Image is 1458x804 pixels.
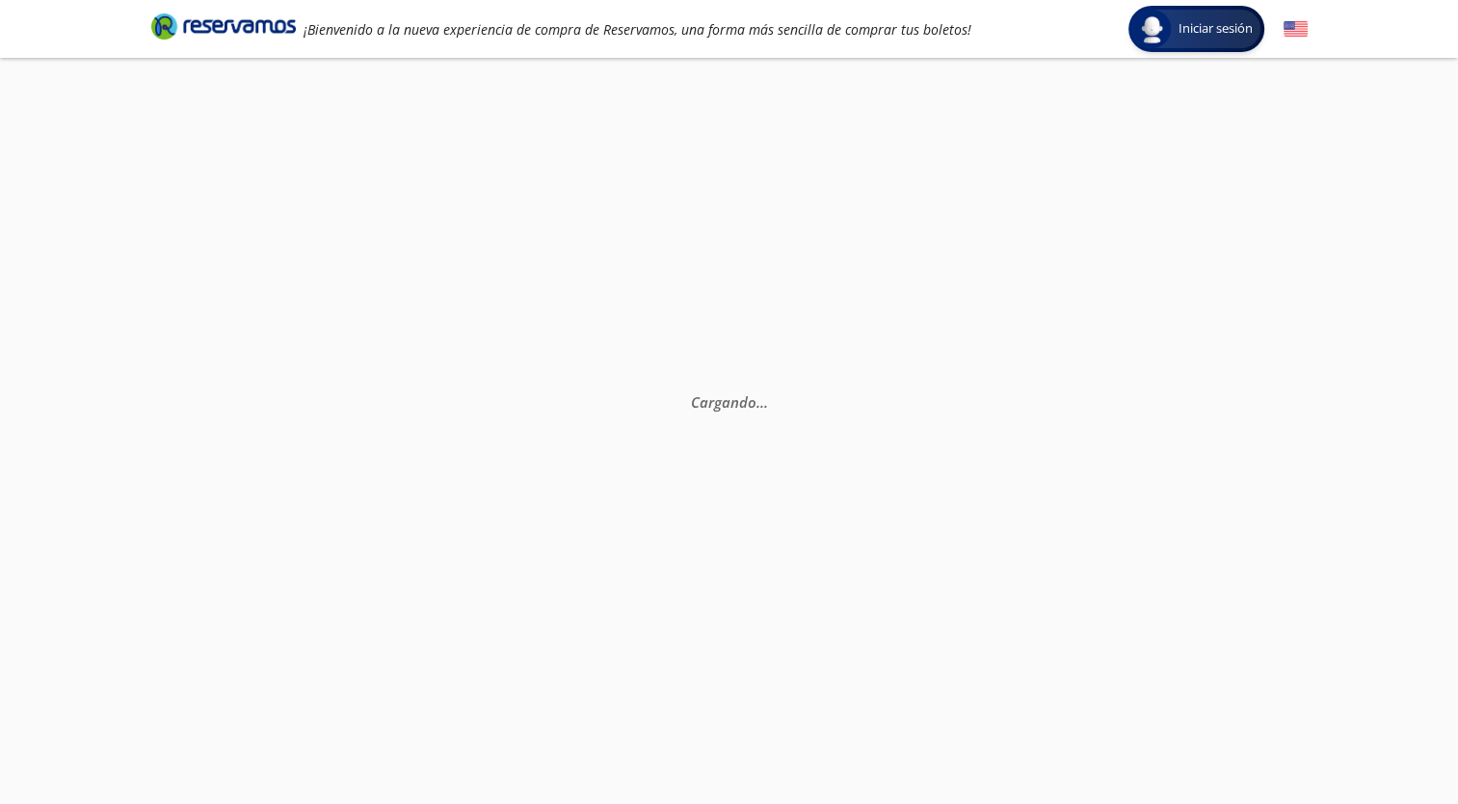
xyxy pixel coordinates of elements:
[759,392,763,412] span: .
[151,12,296,40] i: Brand Logo
[690,392,767,412] em: Cargando
[756,392,759,412] span: .
[1171,19,1260,39] span: Iniciar sesión
[763,392,767,412] span: .
[304,20,971,39] em: ¡Bienvenido a la nueva experiencia de compra de Reservamos, una forma más sencilla de comprar tus...
[1284,17,1308,41] button: English
[151,12,296,46] a: Brand Logo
